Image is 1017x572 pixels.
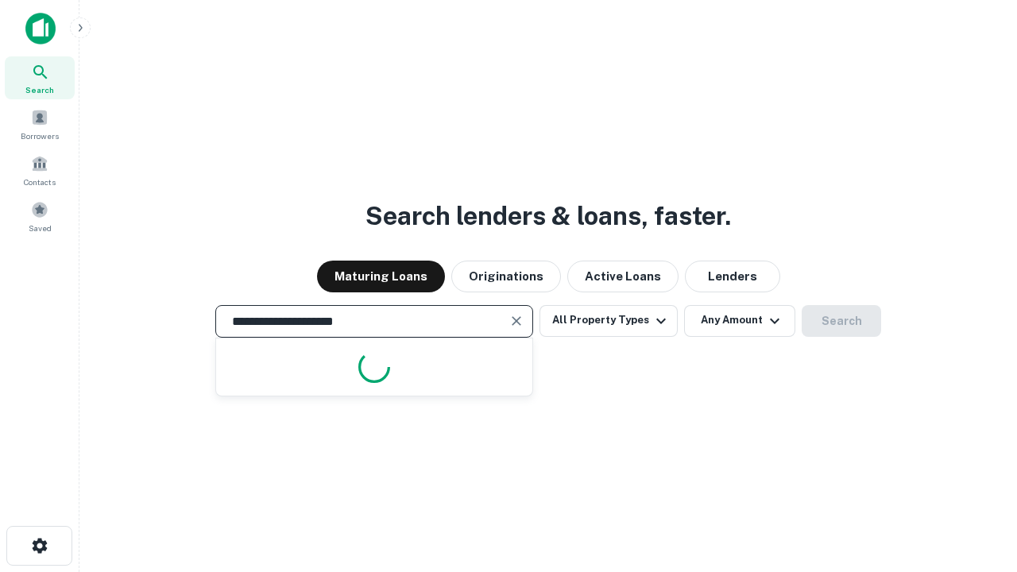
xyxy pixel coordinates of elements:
[5,102,75,145] a: Borrowers
[5,195,75,238] a: Saved
[684,305,795,337] button: Any Amount
[24,176,56,188] span: Contacts
[505,310,528,332] button: Clear
[5,56,75,99] a: Search
[365,197,731,235] h3: Search lenders & loans, faster.
[685,261,780,292] button: Lenders
[567,261,679,292] button: Active Loans
[25,13,56,44] img: capitalize-icon.png
[21,129,59,142] span: Borrowers
[451,261,561,292] button: Originations
[25,83,54,96] span: Search
[539,305,678,337] button: All Property Types
[317,261,445,292] button: Maturing Loans
[5,149,75,191] a: Contacts
[29,222,52,234] span: Saved
[938,445,1017,521] iframe: Chat Widget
